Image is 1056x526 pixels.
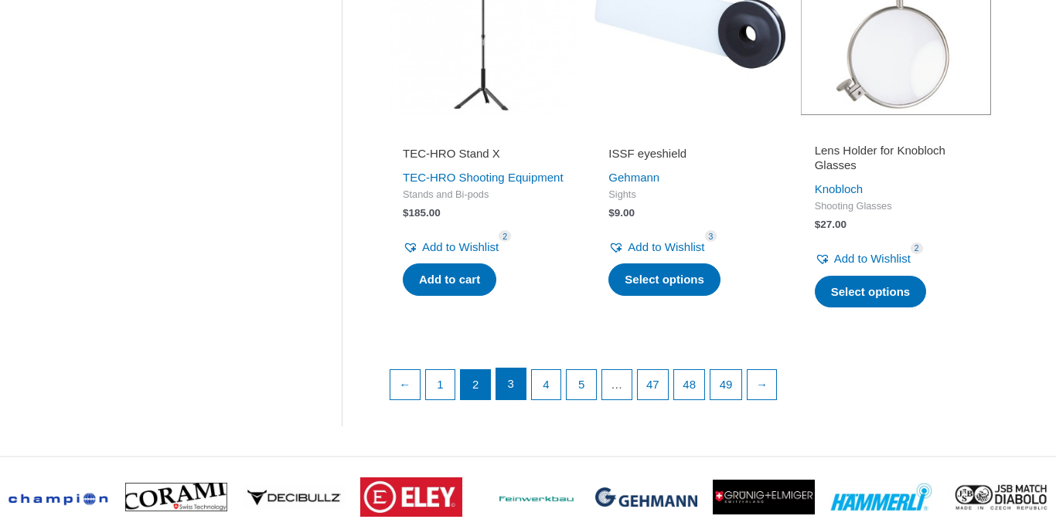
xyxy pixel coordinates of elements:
iframe: Customer reviews powered by Trustpilot [608,124,771,143]
a: Lens Holder for Knobloch Glasses [815,143,977,179]
a: Page 49 [710,370,741,399]
a: Select options for “ISSF eyeshield” [608,263,720,296]
span: $ [815,219,821,230]
a: → [748,370,777,399]
span: Stands and Bi-pods [403,188,565,202]
span: Add to Wishlist [628,240,704,253]
span: 2 [911,243,923,254]
a: Gehmann [608,171,659,184]
a: Add to cart: “TEC-HRO Stand X” [403,263,496,296]
a: Page 1 [426,370,455,399]
a: ISSF eyeshield [608,146,771,167]
span: Sights [608,188,771,202]
span: $ [608,207,615,219]
span: Add to Wishlist [834,252,911,265]
span: Add to Wishlist [422,240,499,253]
a: TEC-HRO Stand X [403,146,565,167]
img: brand logo [360,477,462,517]
span: 2 [499,230,511,242]
a: Knobloch [815,182,864,195]
a: Add to Wishlist [608,236,704,258]
a: Page 4 [532,370,561,399]
span: 3 [705,230,717,242]
bdi: 185.00 [403,207,441,219]
h2: Lens Holder for Knobloch Glasses [815,143,977,173]
a: Page 5 [567,370,596,399]
span: Shooting Glasses [815,200,977,213]
a: Page 3 [496,368,526,399]
a: ← [390,370,420,399]
nav: Product Pagination [389,368,991,408]
bdi: 27.00 [815,219,847,230]
a: TEC-HRO Shooting Equipment [403,171,564,184]
h2: ISSF eyeshield [608,146,771,161]
span: … [602,370,632,399]
a: Page 47 [638,370,668,399]
a: Add to Wishlist [815,248,911,270]
h2: TEC-HRO Stand X [403,146,565,161]
a: Page 48 [674,370,704,399]
span: $ [403,207,409,219]
span: Page 2 [461,370,490,399]
a: Add to Wishlist [403,236,499,258]
bdi: 9.00 [608,207,635,219]
a: Select options for “Lens Holder for Knobloch Glasses” [815,276,927,308]
iframe: Customer reviews powered by Trustpilot [815,124,977,143]
iframe: Customer reviews powered by Trustpilot [403,124,565,143]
